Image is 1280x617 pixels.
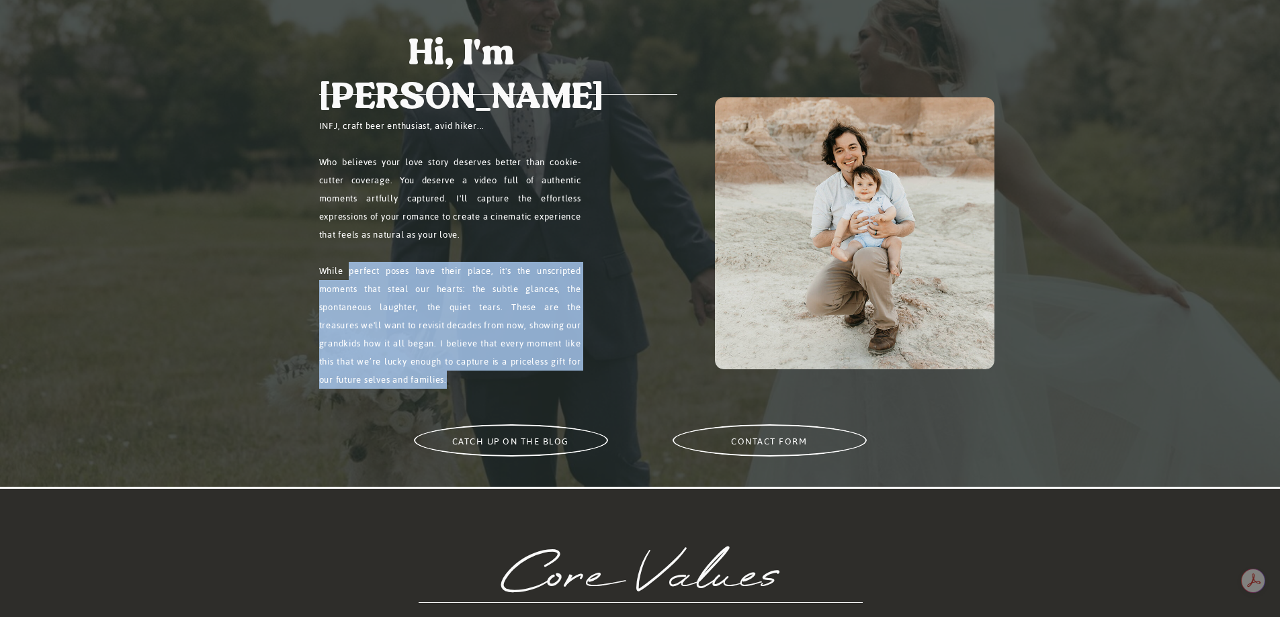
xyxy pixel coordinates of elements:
p: INFJ, craft beer enthusiast, avid hiker... Who believes your love story deserves better than cook... [319,117,581,424]
a: catch up on the blog [428,432,593,448]
a: contact form [687,432,852,448]
h2: Hi, I'm [PERSON_NAME] [319,35,603,78]
h2: Core Values [474,546,808,598]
